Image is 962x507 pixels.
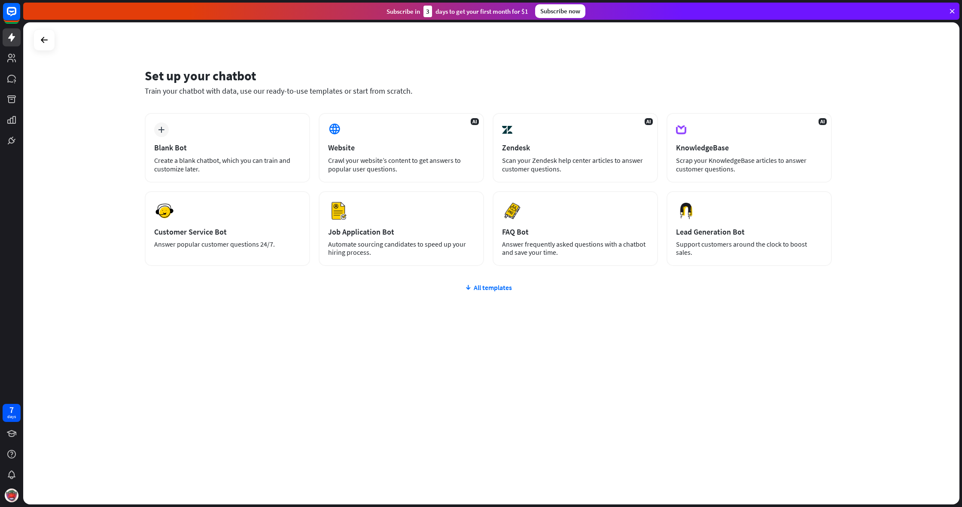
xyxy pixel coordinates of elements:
[3,404,21,422] a: 7 days
[387,6,528,17] div: Subscribe in days to get your first month for $1
[7,414,16,420] div: days
[9,406,14,414] div: 7
[423,6,432,17] div: 3
[535,4,585,18] div: Subscribe now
